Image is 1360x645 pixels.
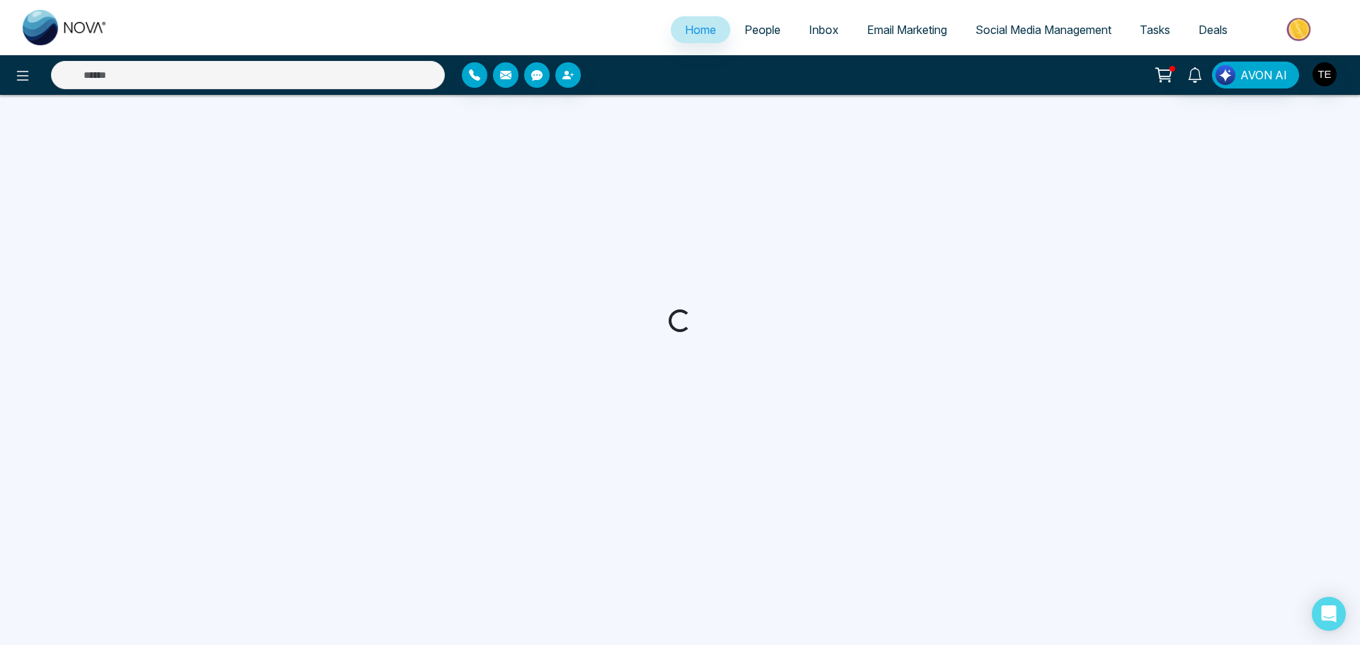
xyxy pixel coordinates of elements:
a: Social Media Management [961,16,1126,43]
span: Home [685,23,716,37]
a: Email Marketing [853,16,961,43]
button: AVON AI [1212,62,1299,89]
a: Inbox [795,16,853,43]
img: Lead Flow [1215,65,1235,85]
span: People [744,23,781,37]
span: Tasks [1140,23,1170,37]
span: Social Media Management [975,23,1111,37]
img: User Avatar [1313,62,1337,86]
a: Home [671,16,730,43]
span: Inbox [809,23,839,37]
a: Tasks [1126,16,1184,43]
div: Open Intercom Messenger [1312,597,1346,631]
a: People [730,16,795,43]
a: Deals [1184,16,1242,43]
img: Market-place.gif [1249,13,1351,45]
span: Deals [1198,23,1228,37]
img: Nova CRM Logo [23,10,108,45]
span: Email Marketing [867,23,947,37]
span: AVON AI [1240,67,1287,84]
